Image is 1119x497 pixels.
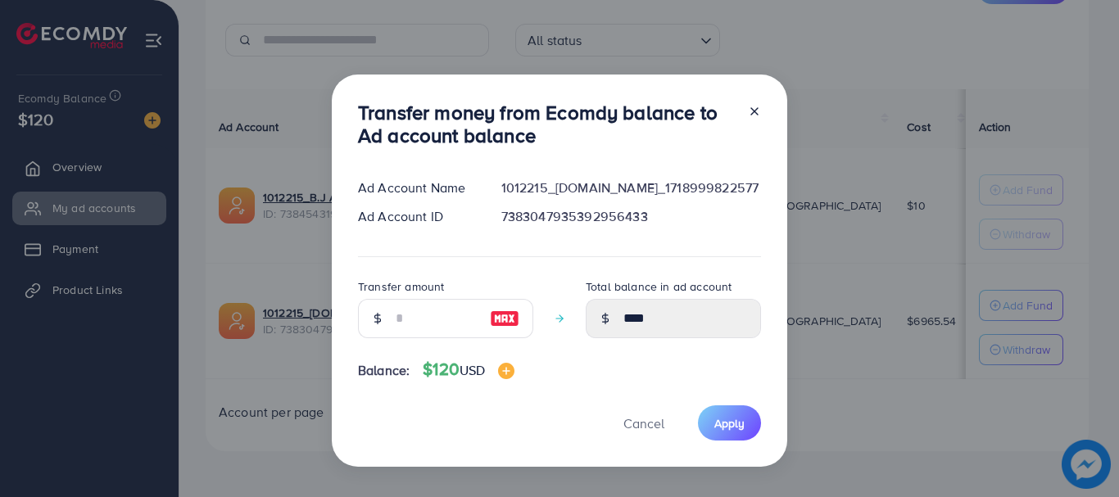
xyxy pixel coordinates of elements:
[488,178,774,197] div: 1012215_[DOMAIN_NAME]_1718999822577
[345,207,488,226] div: Ad Account ID
[460,361,485,379] span: USD
[498,363,514,379] img: image
[714,415,745,431] span: Apply
[490,309,519,328] img: image
[423,359,514,380] h4: $120
[603,405,685,441] button: Cancel
[358,278,444,295] label: Transfer amount
[623,414,664,432] span: Cancel
[586,278,732,295] label: Total balance in ad account
[345,178,488,197] div: Ad Account Name
[358,361,410,380] span: Balance:
[358,101,735,148] h3: Transfer money from Ecomdy balance to Ad account balance
[698,405,761,441] button: Apply
[488,207,774,226] div: 7383047935392956433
